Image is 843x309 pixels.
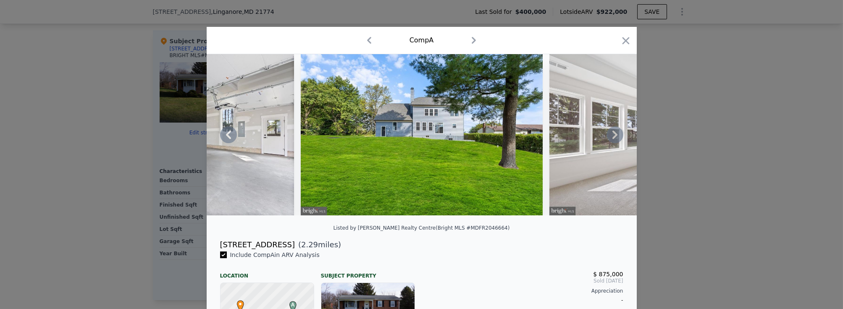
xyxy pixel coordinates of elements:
[295,239,341,251] span: ( miles)
[227,251,323,258] span: Include Comp A in ARV Analysis
[301,54,543,215] img: Property Img
[410,35,434,45] div: Comp A
[301,240,318,249] span: 2.29
[549,54,791,215] img: Property Img
[287,301,292,306] div: A
[220,239,295,251] div: [STREET_ADDRESS]
[321,266,415,279] div: Subject Property
[428,278,623,284] span: Sold [DATE]
[287,301,299,309] span: A
[334,225,510,231] div: Listed by [PERSON_NAME] Realty Centre (Bright MLS #MDFR2046664)
[220,266,314,279] div: Location
[593,271,623,278] span: $ 875,000
[428,294,623,306] div: -
[428,288,623,294] div: Appreciation
[235,300,240,305] div: •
